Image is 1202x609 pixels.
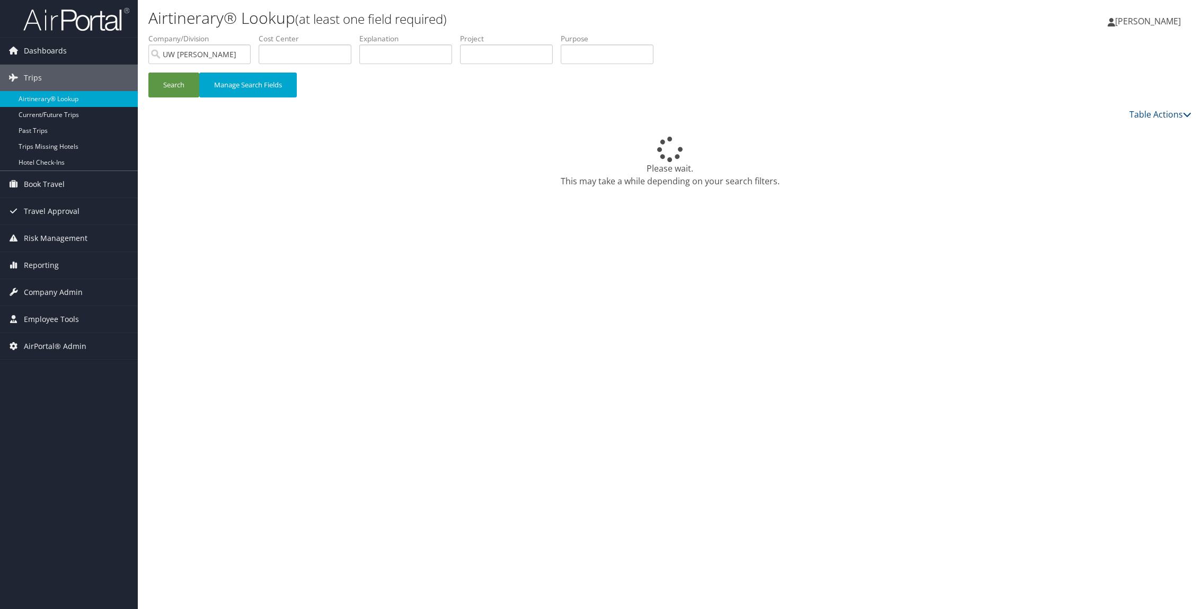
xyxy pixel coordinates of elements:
span: Book Travel [24,171,65,198]
span: Travel Approval [24,198,79,225]
a: Table Actions [1129,109,1191,120]
span: Employee Tools [24,306,79,333]
span: [PERSON_NAME] [1115,15,1181,27]
span: Reporting [24,252,59,279]
span: AirPortal® Admin [24,333,86,360]
a: [PERSON_NAME] [1108,5,1191,37]
button: Manage Search Fields [199,73,297,97]
span: Risk Management [24,225,87,252]
span: Company Admin [24,279,83,306]
span: Trips [24,65,42,91]
button: Search [148,73,199,97]
label: Company/Division [148,33,259,44]
label: Project [460,33,561,44]
label: Explanation [359,33,460,44]
span: Dashboards [24,38,67,64]
div: Please wait. This may take a while depending on your search filters. [148,137,1191,187]
img: airportal-logo.png [23,7,129,32]
h1: Airtinerary® Lookup [148,7,844,29]
label: Purpose [561,33,661,44]
label: Cost Center [259,33,359,44]
small: (at least one field required) [295,10,447,28]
